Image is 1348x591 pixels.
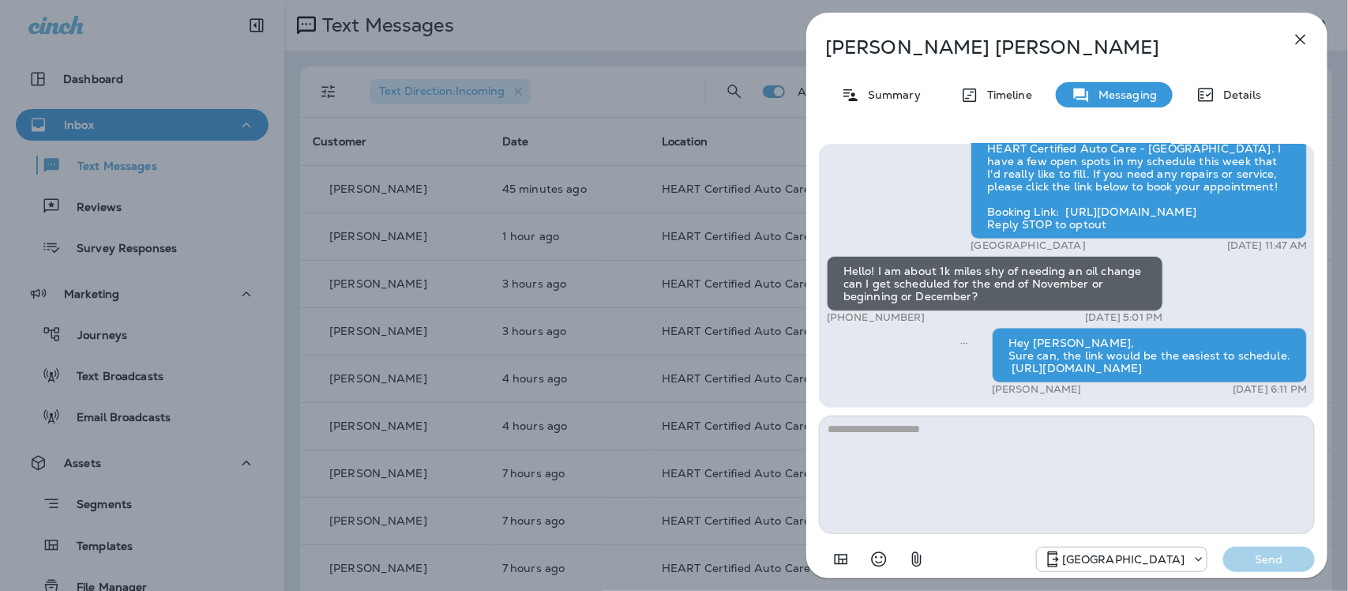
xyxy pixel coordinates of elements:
[960,335,968,349] span: Sent
[1037,550,1207,569] div: +1 (847) 262-3704
[971,121,1307,239] div: Hi [PERSON_NAME]! This is [PERSON_NAME], from HEART Certified Auto Care - [GEOGRAPHIC_DATA]. I ha...
[979,88,1032,101] p: Timeline
[1215,88,1261,101] p: Details
[863,544,895,575] button: Select an emoji
[825,544,857,575] button: Add in a premade template
[827,256,1163,311] div: Hello! I am about 1k miles shy of needing an oil change can I get scheduled for the end of Novemb...
[1091,88,1157,101] p: Messaging
[825,36,1256,58] p: [PERSON_NAME] [PERSON_NAME]
[992,328,1307,383] div: Hey [PERSON_NAME], Sure can, the link would be the easiest to schedule. [URL][DOMAIN_NAME]
[992,383,1082,396] p: [PERSON_NAME]
[860,88,921,101] p: Summary
[971,239,1085,252] p: [GEOGRAPHIC_DATA]
[1062,553,1185,566] p: [GEOGRAPHIC_DATA]
[1227,239,1307,252] p: [DATE] 11:47 AM
[827,311,926,324] p: [PHONE_NUMBER]
[1233,383,1307,396] p: [DATE] 6:11 PM
[1086,311,1163,324] p: [DATE] 5:01 PM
